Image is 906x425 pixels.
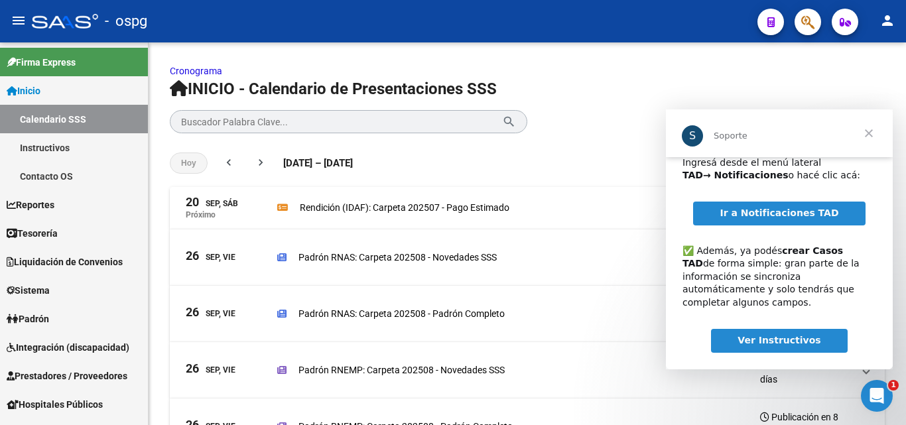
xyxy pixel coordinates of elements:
[298,250,497,265] p: Padrón RNAS: Carpeta 202508 - Novedades SSS
[666,109,893,369] iframe: Intercom live chat mensaje
[298,363,505,377] p: Padrón RNEMP: Carpeta 202508 - Novedades SSS
[7,340,129,355] span: Integración (discapacidad)
[186,250,235,264] div: Sep, Vie
[186,306,235,320] div: Sep, Vie
[283,156,353,170] span: [DATE] – [DATE]
[170,342,885,398] mat-expansion-panel-header: 26Sep, ViePadrón RNEMP: Carpeta 202508 - Novedades SSSPublicación en 8 días
[7,312,49,326] span: Padrón
[186,250,199,262] span: 26
[502,113,516,129] mat-icon: search
[861,380,893,412] iframe: Intercom live chat
[170,286,885,342] mat-expansion-panel-header: 26Sep, ViePadrón RNAS: Carpeta 202508 - Padrón CompletoPublicación en 8 días
[879,13,895,29] mat-icon: person
[186,210,216,219] p: Próximo
[170,229,885,286] mat-expansion-panel-header: 26Sep, ViePadrón RNAS: Carpeta 202508 - Novedades SSSPublicación en 8 días
[186,363,235,377] div: Sep, Vie
[186,196,238,210] div: Sep, Sáb
[760,351,853,389] h3: Publicación en 8 días
[298,306,505,321] p: Padrón RNAS: Carpeta 202508 - Padrón Completo
[888,380,899,391] span: 1
[11,13,27,29] mat-icon: menu
[105,7,147,36] span: - ospg
[222,156,235,169] mat-icon: chevron_left
[7,283,50,298] span: Sistema
[170,80,497,98] span: INICIO - Calendario de Presentaciones SSS
[254,156,267,169] mat-icon: chevron_right
[300,200,509,215] p: Rendición (IDAF): Carpeta 202507 - Pago Estimado
[7,198,54,212] span: Reportes
[7,84,40,98] span: Inicio
[17,249,210,275] div: ​
[7,255,123,269] span: Liquidación de Convenios
[186,196,199,208] span: 20
[7,397,103,412] span: Hospitales Públicos
[170,152,208,174] button: Hoy
[170,66,222,76] a: Cronograma
[7,55,76,70] span: Firma Express
[186,363,199,375] span: 26
[186,306,199,318] span: 26
[7,369,127,383] span: Prestadores / Proveedores
[170,187,885,229] mat-expansion-panel-header: 20Sep, SábPróximoRendición (IDAF): Carpeta 202507 - Pago EstimadoPago en 2 días
[7,226,58,241] span: Tesorería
